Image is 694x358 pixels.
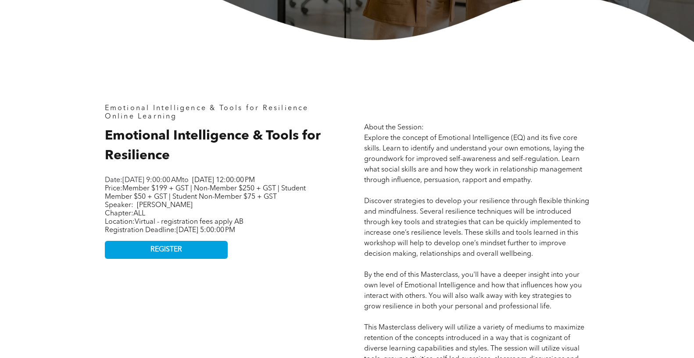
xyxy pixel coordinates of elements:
span: Online Learning [105,113,177,120]
span: Date: to [105,177,189,184]
span: Speaker: [105,202,133,209]
a: REGISTER [105,241,228,259]
span: REGISTER [150,246,182,254]
span: [PERSON_NAME] [137,202,193,209]
span: ALL [133,210,145,217]
span: Member $199 + GST | Non-Member $250 + GST | Student Member $50 + GST | Student Non-Member $75 + GST [105,185,306,200]
span: Emotional Intelligence & Tools for Resilience [105,129,321,162]
span: [DATE] 5:00:00 PM [176,227,235,234]
span: Location: Registration Deadline: [105,218,243,234]
span: [DATE] 12:00:00 PM [192,177,255,184]
span: [DATE] 9:00:00 AM [122,177,182,184]
span: Emotional Intelligence & Tools for Resilience [105,105,309,112]
span: Chapter: [105,210,145,217]
span: Price: [105,185,306,200]
span: Virtual - registration fees apply AB [135,218,243,226]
